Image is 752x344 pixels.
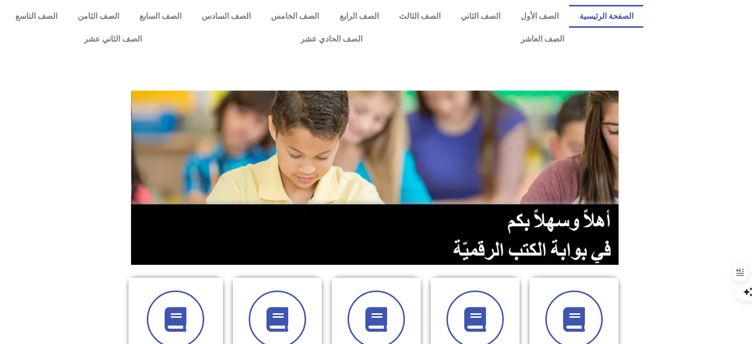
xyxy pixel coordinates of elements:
a: الصفحة الرئيسية [569,5,643,28]
a: الصف السادس [192,5,261,28]
a: الصف الثالث [389,5,450,28]
a: الصف الخامس [261,5,329,28]
a: الصف الثامن [67,5,129,28]
a: الصف الثاني عشر [5,28,221,50]
a: الصف العاشر [442,28,643,50]
a: الصف الثاني [450,5,510,28]
a: الصف الرابع [329,5,389,28]
a: الصف السابع [129,5,191,28]
a: الصف الأول [511,5,569,28]
a: الصف التاسع [5,5,67,28]
a: الصف الحادي عشر [221,28,441,50]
